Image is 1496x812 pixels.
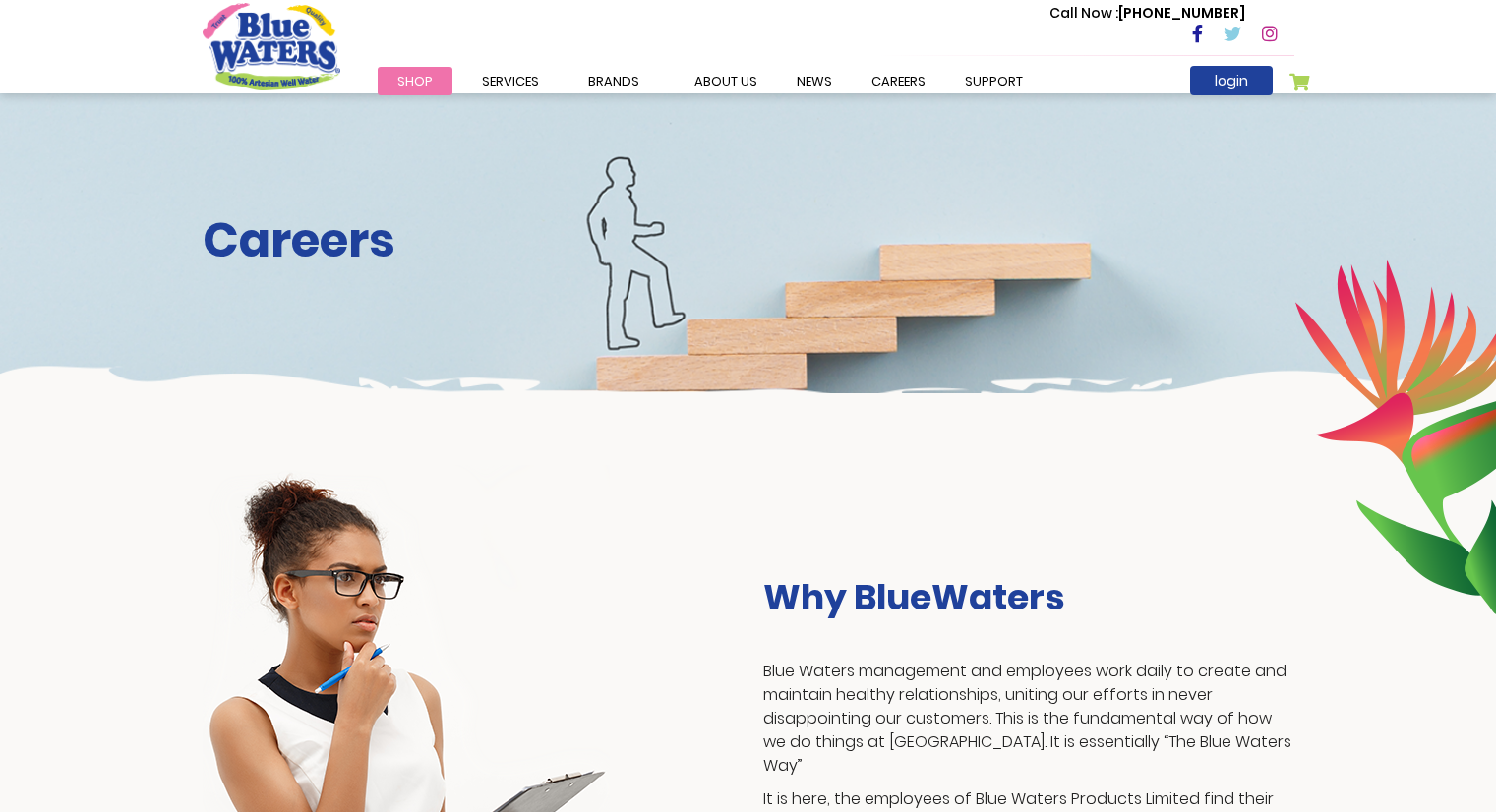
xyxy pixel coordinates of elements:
[203,212,1294,269] h2: Careers
[852,67,945,95] a: careers
[777,67,852,95] a: News
[1294,259,1496,614] img: career-intro-leaves.png
[1049,3,1118,23] span: Call Now :
[1049,3,1245,24] p: [PHONE_NUMBER]
[203,3,340,89] a: store logo
[1190,66,1273,95] a: login
[482,72,539,90] span: Services
[763,660,1294,778] p: Blue Waters management and employees work daily to create and maintain healthy relationships, uni...
[397,72,433,90] span: Shop
[675,67,777,95] a: about us
[763,576,1294,618] h3: Why BlueWaters
[588,72,639,90] span: Brands
[945,67,1043,95] a: support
